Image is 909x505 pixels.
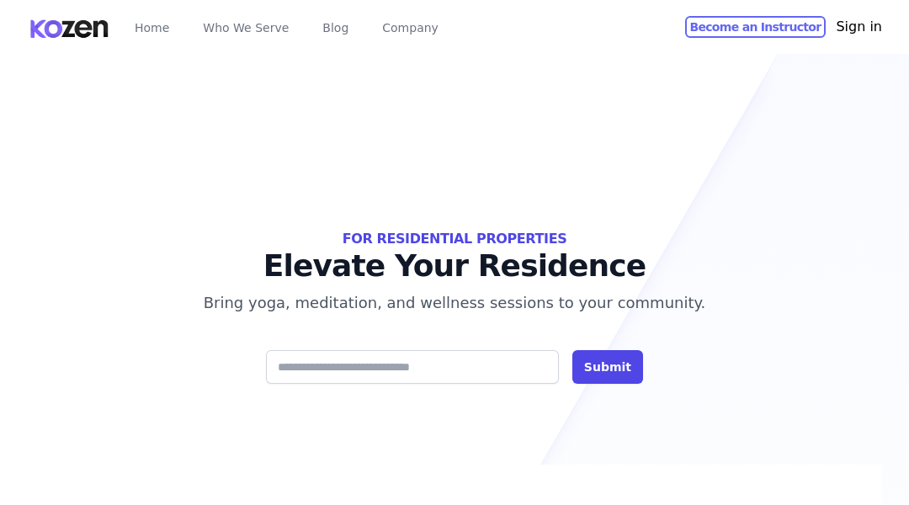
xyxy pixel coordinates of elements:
[172,290,737,316] p: Bring yoga, meditation, and wellness sessions to your community.
[172,249,737,283] h2: Elevate Your Residence
[685,16,827,38] a: Become an Instructor
[172,229,737,249] h3: FOR RESIDENTIAL PROPERTIES
[27,1,111,53] img: Kozen
[572,350,643,384] button: Submit
[836,17,882,37] button: Sign in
